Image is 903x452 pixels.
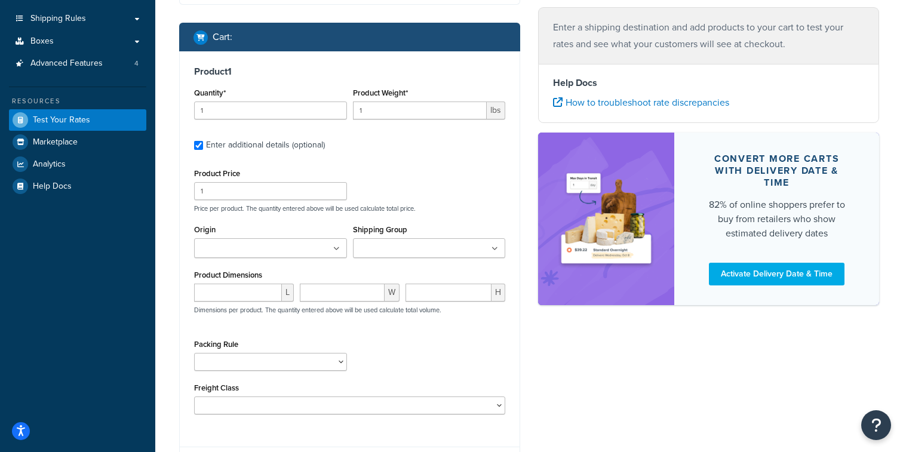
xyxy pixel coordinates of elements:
a: Help Docs [9,176,146,197]
label: Origin [194,225,216,234]
label: Product Weight* [353,88,408,97]
span: Shipping Rules [30,14,86,24]
label: Packing Rule [194,340,238,349]
div: Convert more carts with delivery date & time [703,153,850,189]
span: 4 [134,59,139,69]
label: Shipping Group [353,225,407,234]
label: Freight Class [194,383,239,392]
button: Open Resource Center [861,410,891,440]
div: 82% of online shoppers prefer to buy from retailers who show estimated delivery dates [703,198,850,241]
p: Enter a shipping destination and add products to your cart to test your rates and see what your c... [553,19,864,53]
a: Advanced Features4 [9,53,146,75]
span: H [492,284,505,302]
span: Boxes [30,36,54,47]
a: Activate Delivery Date & Time [709,263,844,285]
a: Boxes [9,30,146,53]
span: L [282,284,294,302]
input: 0.00 [353,102,487,119]
a: How to troubleshoot rate discrepancies [553,96,729,109]
input: 0 [194,102,347,119]
label: Quantity* [194,88,226,97]
label: Product Price [194,169,240,178]
p: Dimensions per product. The quantity entered above will be used calculate total volume. [191,306,441,314]
span: Analytics [33,159,66,170]
input: Enter additional details (optional) [194,141,203,150]
h2: Cart : [213,32,232,42]
div: Resources [9,96,146,106]
a: Test Your Rates [9,109,146,131]
p: Price per product. The quantity entered above will be used calculate total price. [191,204,508,213]
span: Advanced Features [30,59,103,69]
span: W [385,284,400,302]
li: Advanced Features [9,53,146,75]
span: lbs [487,102,505,119]
h4: Help Docs [553,76,864,90]
span: Help Docs [33,182,72,192]
a: Marketplace [9,131,146,153]
span: Marketplace [33,137,78,147]
div: Enter additional details (optional) [206,137,325,153]
h3: Product 1 [194,66,505,78]
label: Product Dimensions [194,270,262,279]
span: Test Your Rates [33,115,90,125]
a: Analytics [9,153,146,175]
a: Shipping Rules [9,8,146,30]
img: feature-image-ddt-36eae7f7280da8017bfb280eaccd9c446f90b1fe08728e4019434db127062ab4.png [556,150,656,287]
